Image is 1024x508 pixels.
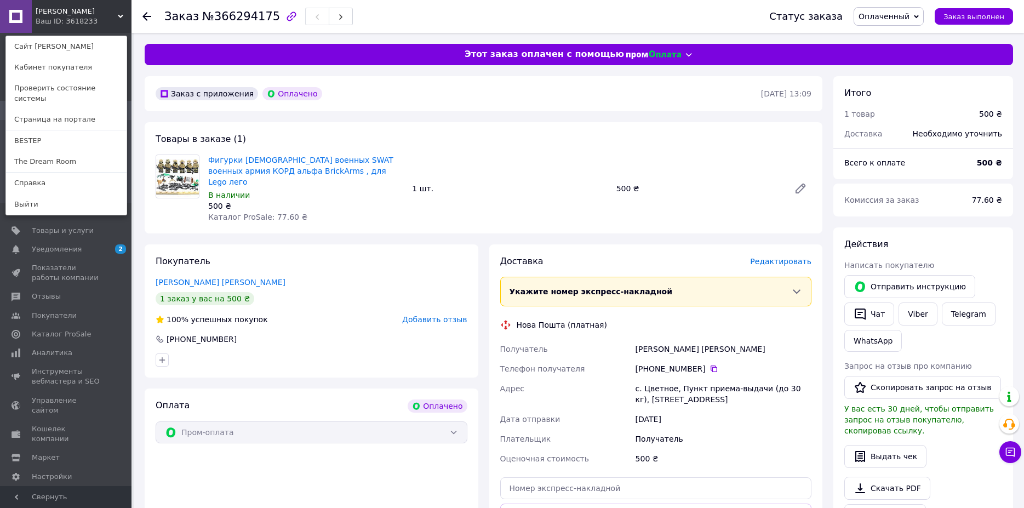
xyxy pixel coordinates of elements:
span: Оценочная стоимость [500,454,590,463]
img: Фигурки украинских военных SWAT военных армия КОРД альфа BrickArms , для Lego лего [156,156,199,197]
a: Выйти [6,194,127,215]
span: Оплата [156,400,190,410]
div: [PERSON_NAME] [PERSON_NAME] [633,339,814,359]
time: [DATE] 13:09 [761,89,811,98]
span: Получатель [500,345,548,353]
span: Адрес [500,384,524,393]
div: 500 ₴ [979,109,1002,119]
div: 1 заказ у вас на 500 ₴ [156,292,254,305]
span: Заказ [164,10,199,23]
span: Показатели работы компании [32,263,101,283]
b: 500 ₴ [977,158,1002,167]
a: Кабинет покупателя [6,57,127,78]
span: Написать покупателю [844,261,934,270]
button: Скопировать запрос на отзыв [844,376,1001,399]
div: [PHONE_NUMBER] [165,334,238,345]
a: Telegram [942,302,996,326]
span: Покупатель [156,256,210,266]
span: 2 [115,244,126,254]
div: 1 шт. [408,181,611,196]
span: Доставка [500,256,544,266]
div: Ваш ID: 3618233 [36,16,82,26]
span: Управление сайтом [32,396,101,415]
span: В наличии [208,191,250,199]
span: Товары в заказе (1) [156,134,246,144]
button: Чат с покупателем [999,441,1021,463]
div: с. Цветное, Пункт приема-выдачи (до 30 кг), [STREET_ADDRESS] [633,379,814,409]
div: Получатель [633,429,814,449]
span: Действия [844,239,888,249]
span: LUNA [36,7,118,16]
button: Отправить инструкцию [844,275,975,298]
span: Всего к оплате [844,158,905,167]
a: Фигурки [DEMOGRAPHIC_DATA] военных SWAT военных армия КОРД альфа BrickArms , для Lego лего [208,156,393,186]
div: Нова Пошта (платная) [514,319,610,330]
span: Заказ выполнен [943,13,1004,21]
span: Итого [844,88,871,98]
div: Статус заказа [769,11,843,22]
a: Viber [899,302,937,326]
span: Запрос на отзыв про компанию [844,362,972,370]
span: Каталог ProSale [32,329,91,339]
span: Оплаченный [859,12,909,21]
a: The Dream Room [6,151,127,172]
span: Редактировать [750,257,811,266]
input: Номер экспресс-накладной [500,477,812,499]
div: Оплачено [408,399,467,413]
span: Комиссия за заказ [844,196,919,204]
div: Необходимо уточнить [906,122,1009,146]
a: Редактировать [790,178,811,199]
span: Каталог ProSale: 77.60 ₴ [208,213,307,221]
span: Кошелек компании [32,424,101,444]
span: 100% [167,315,188,324]
div: [DATE] [633,409,814,429]
span: 77.60 ₴ [972,196,1002,204]
div: 500 ₴ [612,181,785,196]
a: Страница на портале [6,109,127,130]
div: 500 ₴ [633,449,814,469]
div: Вернуться назад [142,11,151,22]
a: Скачать PDF [844,477,930,500]
button: Выдать чек [844,445,926,468]
div: Оплачено [262,87,322,100]
span: Уведомления [32,244,82,254]
div: [PHONE_NUMBER] [636,363,811,374]
span: Укажите номер экспресс-накладной [510,287,673,296]
span: Покупатели [32,311,77,321]
a: BESTEP [6,130,127,151]
span: Доставка [844,129,882,138]
a: WhatsApp [844,330,902,352]
span: Инструменты вебмастера и SEO [32,367,101,386]
a: Справка [6,173,127,193]
span: У вас есть 30 дней, чтобы отправить запрос на отзыв покупателю, скопировав ссылку. [844,404,994,435]
span: Добавить отзыв [402,315,467,324]
span: Отзывы [32,292,61,301]
div: успешных покупок [156,314,268,325]
span: Маркет [32,453,60,463]
span: Телефон получателя [500,364,585,373]
a: [PERSON_NAME] [PERSON_NAME] [156,278,285,287]
span: Настройки [32,472,72,482]
button: Заказ выполнен [935,8,1013,25]
div: Заказ с приложения [156,87,258,100]
span: Аналитика [32,348,72,358]
a: Проверить состояние системы [6,78,127,109]
span: Дата отправки [500,415,560,424]
button: Чат [844,302,894,326]
a: Сайт [PERSON_NAME] [6,36,127,57]
span: Товары и услуги [32,226,94,236]
div: 500 ₴ [208,201,403,212]
span: Этот заказ оплачен с помощью [465,48,624,61]
span: №366294175 [202,10,280,23]
span: Плательщик [500,435,551,443]
span: 1 товар [844,110,875,118]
